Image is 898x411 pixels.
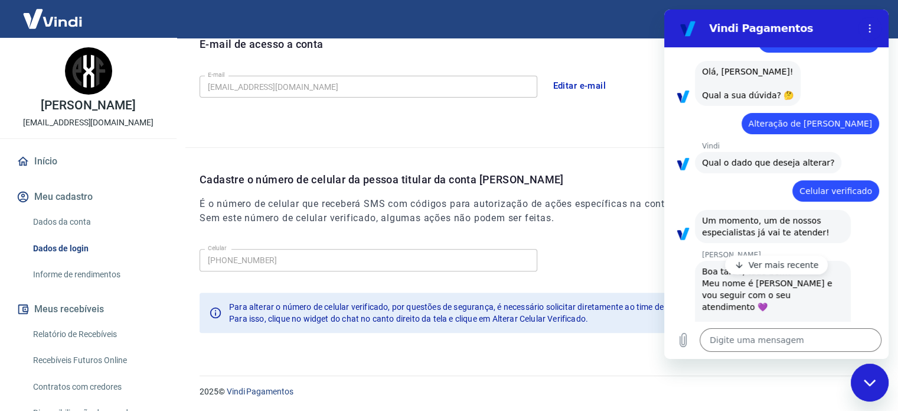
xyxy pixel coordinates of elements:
[229,302,716,312] span: Para alterar o número de celular verificado, por questões de segurança, é necessário solicitar di...
[28,210,162,234] a: Dados da conta
[28,375,162,399] a: Contratos com credores
[664,9,889,359] iframe: Janela de mensagens
[208,244,227,253] label: Celular
[229,314,588,323] span: Para isso, clique no widget do chat no canto direito da tela e clique em Alterar Celular Verificado.
[200,386,870,398] p: 2025 ©
[65,47,112,95] img: 5df3a2bf-b856-4063-a07d-edbbc826e362.jpeg
[547,73,613,98] button: Editar e-mail
[227,387,293,396] a: Vindi Pagamentos
[208,70,224,79] label: E-mail
[841,8,884,30] button: Sair
[41,99,135,112] p: [PERSON_NAME]
[14,1,91,37] img: Vindi
[28,348,162,373] a: Recebíveis Futuros Online
[28,322,162,347] a: Relatório de Recebíveis
[14,148,162,174] a: Início
[200,36,324,52] p: E-mail de acesso a conta
[200,171,884,187] p: Cadastre o número de celular da pessoa titular da conta [PERSON_NAME]
[14,184,162,210] button: Meu cadastro
[28,237,162,261] a: Dados de login
[200,197,884,225] h6: É o número de celular que receberá SMS com códigos para autorização de ações específicas na conta...
[23,116,154,129] p: [EMAIL_ADDRESS][DOMAIN_NAME]
[14,296,162,322] button: Meus recebíveis
[28,263,162,287] a: Informe de rendimentos
[851,364,889,402] iframe: Botão para iniciar a janela de mensagens, 3 mensagens não lidas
